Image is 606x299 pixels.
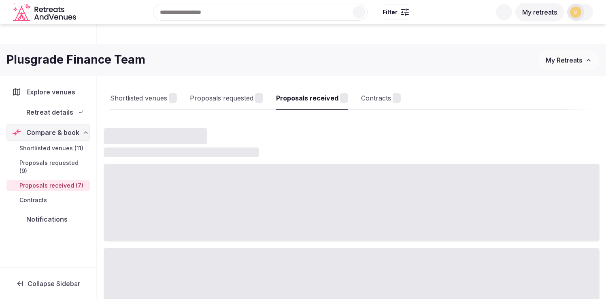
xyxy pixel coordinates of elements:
a: My retreats [515,8,564,16]
button: Collapse Sidebar [6,275,90,293]
span: Notifications [26,214,71,224]
span: Compare & book [26,128,79,137]
a: Contracts [6,194,90,206]
button: Filter [377,4,414,20]
span: Shortlisted venues (11) [19,144,83,152]
span: My Retreats [546,56,582,64]
span: Contracts [19,196,47,204]
a: Shortlisted venues [110,87,177,110]
span: Proposals received (7) [19,182,83,190]
a: Contracts [361,87,401,110]
a: Proposals received (7) [6,180,90,191]
span: Explore venues [26,87,79,97]
a: Shortlisted venues (11) [6,143,90,154]
a: Proposals requested [190,87,263,110]
a: Proposals received [276,87,348,110]
div: Shortlisted venues [110,93,167,103]
a: Visit the homepage [13,3,78,21]
a: Explore venues [6,83,90,100]
a: Proposals requested (9) [6,157,90,177]
span: Filter [383,8,398,16]
button: My Retreats [538,50,600,70]
div: Proposals received [276,93,338,103]
img: mana.vakili [570,6,581,18]
span: Proposals requested (9) [19,159,87,175]
span: Collapse Sidebar [28,280,80,288]
a: Notifications [6,211,90,228]
div: Proposals requested [190,93,253,103]
svg: Retreats and Venues company logo [13,3,78,21]
h1: Plusgrade Finance Team [6,52,145,68]
div: Contracts [361,93,391,103]
span: Retreat details [26,107,73,117]
button: My retreats [515,3,564,21]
